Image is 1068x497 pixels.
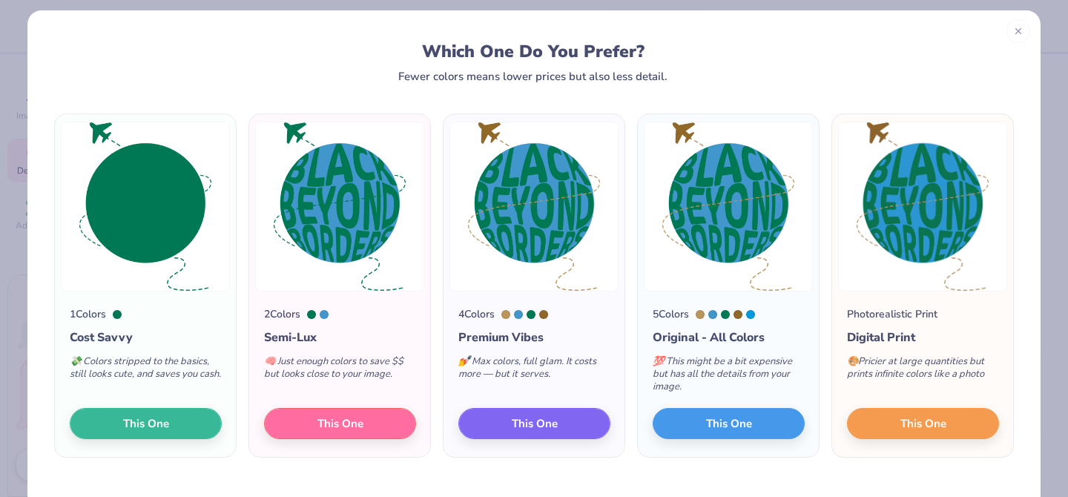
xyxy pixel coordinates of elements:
[721,310,730,319] div: 341 C
[70,346,222,395] div: Colors stripped to the basics, still looks cute, and saves you cash.
[70,355,82,368] span: 💸
[644,122,813,292] img: 5 color option
[123,415,169,432] span: This One
[900,415,946,432] span: This One
[847,355,859,368] span: 🎨
[320,310,329,319] div: 7688 C
[264,346,416,395] div: Just enough colors to save $$ but looks close to your image.
[61,122,230,292] img: 1 color option
[264,329,416,346] div: Semi-Lux
[458,306,495,322] div: 4 Colors
[653,306,689,322] div: 5 Colors
[514,310,523,319] div: 7688 C
[264,306,300,322] div: 2 Colors
[706,415,752,432] span: This One
[70,329,222,346] div: Cost Savvy
[708,310,717,319] div: 7688 C
[539,310,548,319] div: 7559 C
[398,70,667,82] div: Fewer colors means lower prices but also less detail.
[838,122,1007,292] img: Photorealistic preview
[264,408,416,439] button: This One
[653,355,665,368] span: 💯
[847,306,937,322] div: Photorealistic Print
[113,310,122,319] div: 341 C
[653,329,805,346] div: Original - All Colors
[847,408,999,439] button: This One
[70,306,106,322] div: 1 Colors
[70,408,222,439] button: This One
[847,329,999,346] div: Digital Print
[264,355,276,368] span: 🧠
[458,408,610,439] button: This One
[653,346,805,408] div: This might be a bit expensive but has all the details from your image.
[501,310,510,319] div: 465 C
[847,346,999,395] div: Pricier at large quantities but prints infinite colors like a photo
[458,346,610,395] div: Max colors, full glam. It costs more — but it serves.
[734,310,742,319] div: 7559 C
[458,329,610,346] div: Premium Vibes
[746,310,755,319] div: 2925 C
[696,310,705,319] div: 465 C
[255,122,424,292] img: 2 color option
[512,415,558,432] span: This One
[527,310,535,319] div: 341 C
[653,408,805,439] button: This One
[68,42,999,62] div: Which One Do You Prefer?
[458,355,470,368] span: 💅
[317,415,363,432] span: This One
[449,122,619,292] img: 4 color option
[307,310,316,319] div: 341 C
